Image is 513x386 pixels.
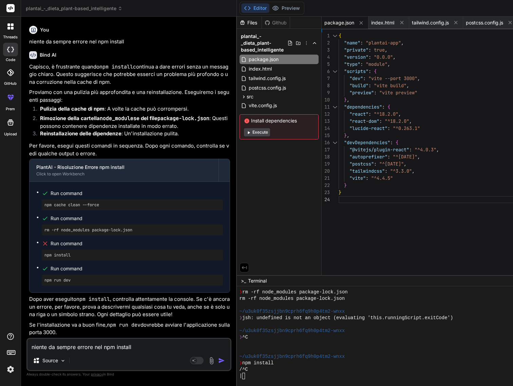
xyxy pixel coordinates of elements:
span: , [393,54,396,60]
span: true [374,47,385,53]
img: attachment [208,357,215,365]
code: npm run dev [107,322,140,328]
li: : Questi possono contenere dipendenze installate in modo errato. [35,115,230,130]
span: } [344,182,347,188]
span: | [240,373,242,379]
span: : [379,118,382,124]
span: , [417,75,420,81]
button: PlantAI - Risoluzione Errore npm installClick to open Workbench [30,159,218,181]
div: PlantAI - Risoluzione Errore npm install [36,164,212,171]
code: npm install [99,63,133,70]
span: ~/u3uk0f35zsjjbn9cprh6fq9h0p4tm2-wnxx [240,353,345,360]
div: 16 [322,139,330,146]
code: npm install [76,296,110,303]
button: Editor [241,3,269,13]
span: , [398,111,401,117]
p: niente da sempre errore nel npm install [29,38,230,46]
span: "dependencies" [344,104,382,110]
span: rm -rf node_modules package-lock.json [242,289,348,295]
span: : [409,147,412,153]
span: } [344,97,347,103]
span: "lucide-react" [349,125,387,131]
div: Github [262,19,290,26]
span: : [368,54,371,60]
div: Click to collapse the range. [330,32,339,39]
span: , [347,97,349,103]
span: , [387,61,390,67]
span: "@vitejs/plugin-react" [349,147,409,153]
pre: npm run dev [44,277,220,283]
span: "^0.263.1" [393,125,420,131]
p: Per favore, esegui questi comandi in sequenza. Dopo ogni comando, controlla se vedi qualche outpu... [29,142,230,157]
strong: Reinstallazione delle dipendenze [40,130,121,137]
img: settings [5,364,16,375]
code: node_modules [100,115,136,122]
span: plantai_-_dieta_plant-based_intelligente [26,5,122,12]
span: package.json [324,19,354,26]
div: 17 [322,146,330,153]
li: : Un'installazione pulita. [35,130,230,139]
div: 8 [322,82,330,89]
div: Click to open Workbench [36,171,212,177]
span: package.json [248,55,279,63]
button: Preview [269,3,303,13]
label: GitHub [4,81,17,86]
div: 2 [322,39,330,46]
div: 14 [322,125,330,132]
span: "version" [344,54,368,60]
span: "^18.2.0" [385,118,409,124]
span: "^4.0.3" [415,147,436,153]
span: , [401,40,404,46]
span: { [387,104,390,110]
div: 7 [322,75,330,82]
span: , [404,161,406,167]
div: Click to collapse the range. [330,68,339,75]
span: : [385,168,387,174]
span: /^C [240,366,248,373]
span: , [436,147,439,153]
span: : [390,139,393,146]
div: Click to collapse the range. [330,139,339,146]
span: ~/u3uk0f35zsjjbn9cprh6fq9h0p4tm2-wnxx [240,308,345,315]
img: icon [218,357,225,364]
span: : [368,82,371,89]
span: "scripts" [344,68,368,74]
p: Dopo aver eseguito , controlla attentamente la console. Se c'è ancora un errore, per favore, prov... [29,295,230,319]
span: "^18.2.0" [374,111,398,117]
label: threads [3,34,18,40]
span: "type" [344,61,360,67]
span: } [339,189,341,195]
span: "^[DATE]" [393,154,417,160]
span: Run command [51,265,223,272]
span: : [374,161,377,167]
span: ❯ [240,315,242,321]
div: 21 [322,175,330,182]
span: vite.config.js [248,101,278,110]
label: code [6,57,15,63]
span: : [368,68,371,74]
span: postcss.config.js [466,19,503,26]
span: : [368,47,371,53]
span: "vite build" [374,82,406,89]
span: tailwind.config.js [412,19,449,26]
p: Always double-check its answers. Your in Bind [26,371,231,378]
span: Install dependencies [244,117,314,124]
button: Execute [244,128,270,136]
span: : [387,125,390,131]
div: 5 [322,61,330,68]
span: "0.0.0" [374,54,393,60]
span: index.html [371,19,394,26]
span: src [247,93,253,100]
div: Files [237,19,262,26]
span: "dev" [349,75,363,81]
span: "autoprefixer" [349,154,387,160]
span: : [360,61,363,67]
span: ❯ [240,289,242,295]
span: "private" [344,47,368,53]
pre: rm -rf node_modules package-lock.json [44,227,220,233]
span: "postcss" [349,161,374,167]
pre: npm install [44,252,220,258]
h6: Bind AI [40,52,56,58]
span: ~/u3uk0f35zsjjbn9cprh6fq9h0p4tm2-wnxx [240,328,345,334]
span: "^4.4.5" [371,175,393,181]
